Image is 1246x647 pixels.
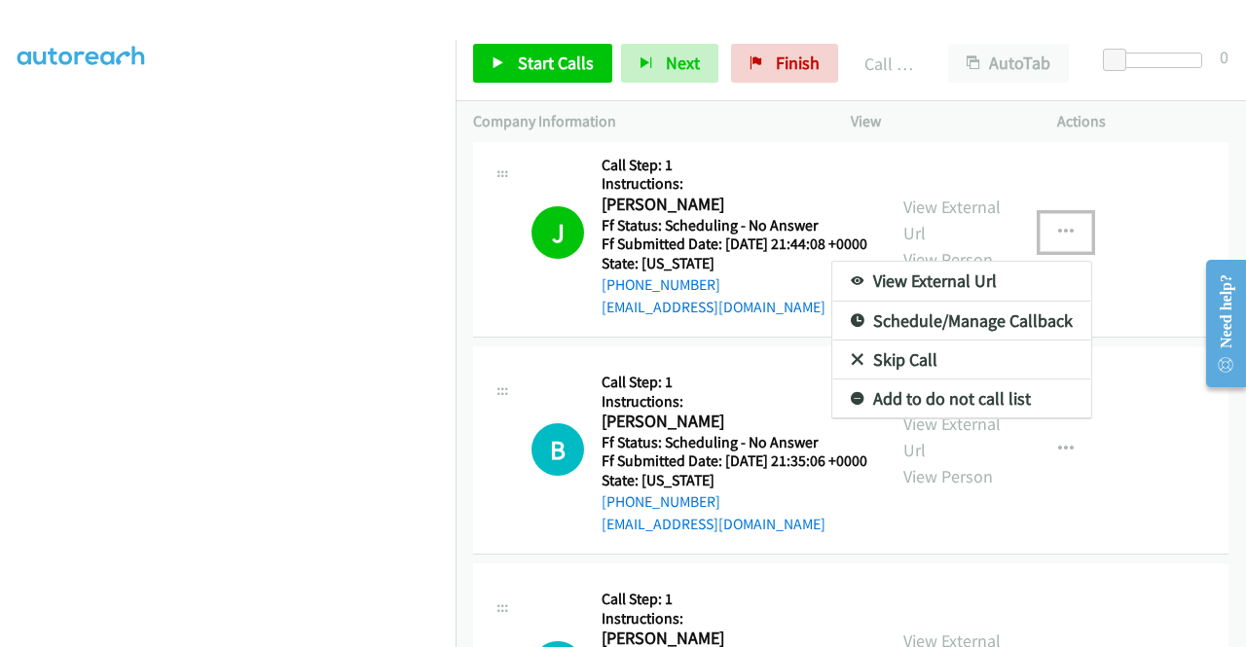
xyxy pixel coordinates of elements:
iframe: Resource Center [1191,246,1246,401]
a: View External Url [832,262,1091,301]
h1: B [531,423,584,476]
a: Skip Call [832,341,1091,379]
div: The call is yet to be attempted [531,423,584,476]
a: Schedule/Manage Callback [832,302,1091,341]
a: Add to do not call list [832,379,1091,418]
